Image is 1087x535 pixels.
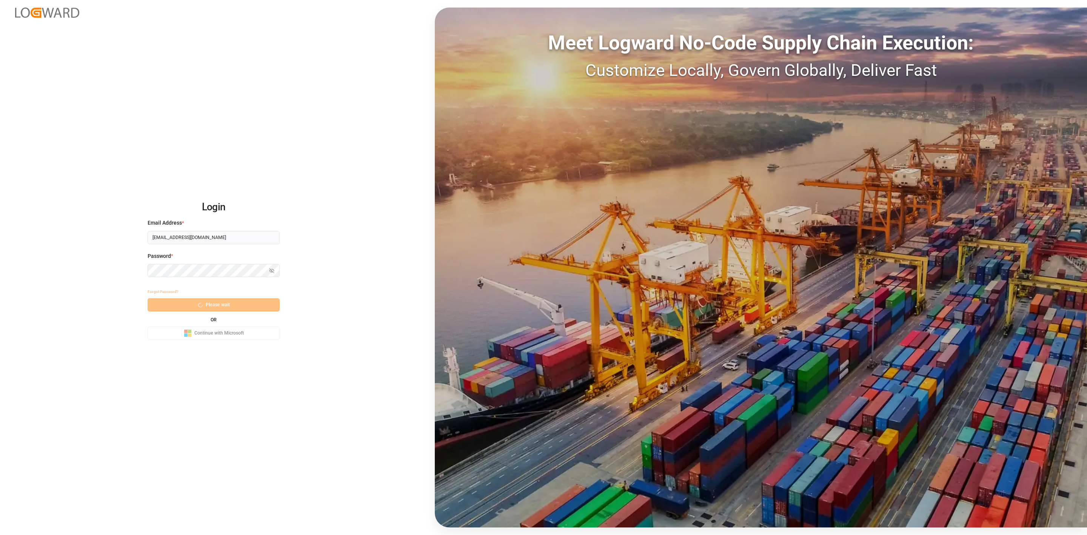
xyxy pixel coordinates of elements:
img: Logward_new_orange.png [15,8,79,18]
span: Email Address [148,219,182,227]
div: Customize Locally, Govern Globally, Deliver Fast [435,58,1087,83]
span: Password [148,252,171,260]
div: Meet Logward No-Code Supply Chain Execution: [435,28,1087,58]
h2: Login [148,195,280,219]
small: OR [211,318,217,322]
input: Enter your email [148,231,280,244]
